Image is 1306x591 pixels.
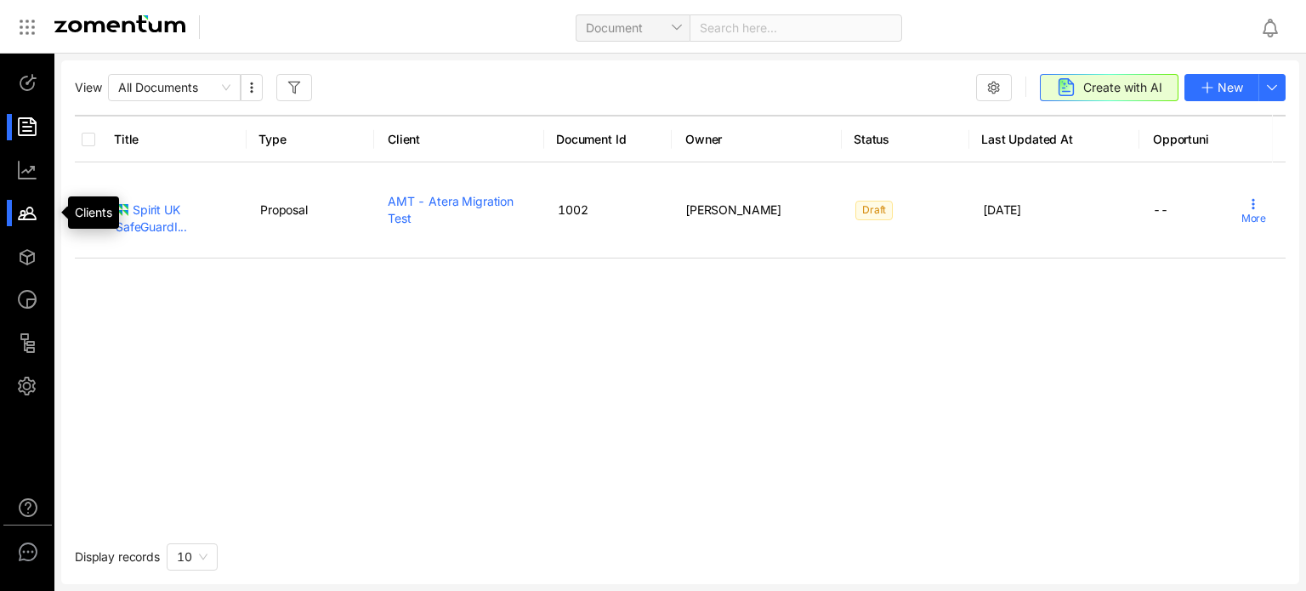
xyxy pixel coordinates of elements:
span: View [75,79,101,96]
span: Last Updated At [981,131,1118,148]
span: Draft [855,201,893,220]
div: Clients [68,196,119,229]
span: Display records [75,549,160,564]
span: All Documents [118,75,230,100]
a: Spirit UK SafeGuardI... [116,202,233,219]
button: Create with AI [1040,74,1178,101]
span: Status [854,131,948,148]
span: 10 [177,549,192,564]
td: 1002 [544,162,672,259]
span: New [1218,78,1243,97]
td: [PERSON_NAME] [672,162,842,259]
span: Document [586,15,680,41]
img: Zomentum Logo [54,15,185,32]
div: Spirit UK SafeGuardI... [116,202,233,236]
div: Notifications [1260,8,1294,47]
td: [DATE] [969,162,1139,259]
span: Document Id [556,131,650,148]
th: Owner [672,115,842,162]
td: Proposal [247,162,374,259]
span: More [1241,211,1266,226]
button: New [1184,74,1259,101]
a: AMT - Atera Migration Test [388,194,514,225]
span: Create with AI [1083,78,1162,97]
span: Title [114,131,225,148]
th: Client [374,115,544,162]
span: Type [258,131,353,148]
